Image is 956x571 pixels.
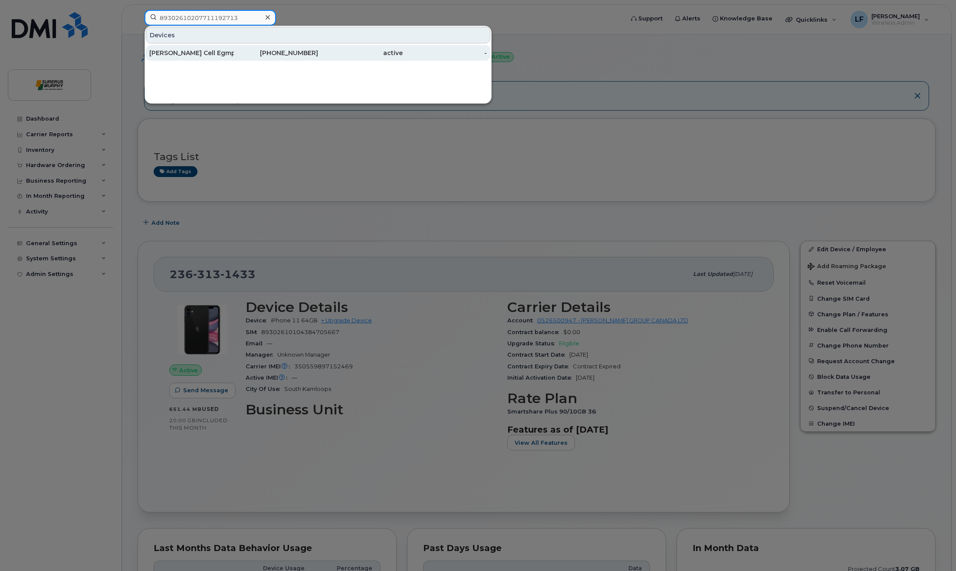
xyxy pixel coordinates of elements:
div: [PERSON_NAME] Cell Egmp [149,49,234,57]
div: Devices [146,27,490,43]
div: [PHONE_NUMBER] [234,49,319,57]
div: active [318,49,403,57]
div: - [403,49,487,57]
a: [PERSON_NAME] Cell Egmp[PHONE_NUMBER]active- [146,45,490,61]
